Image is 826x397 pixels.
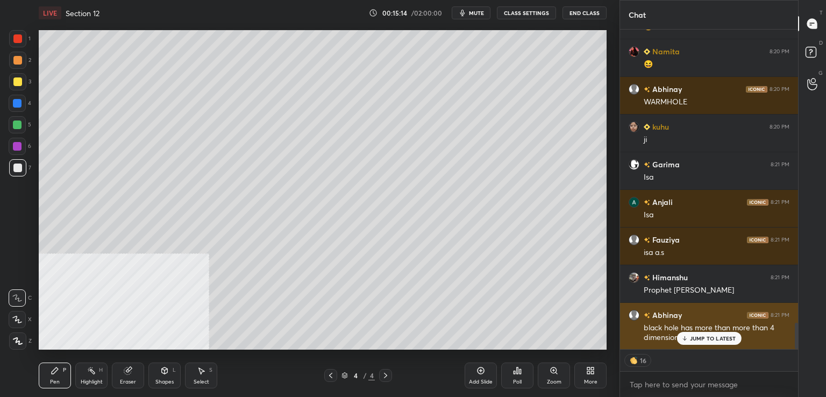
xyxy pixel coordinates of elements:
[9,138,31,155] div: 6
[350,372,361,379] div: 4
[39,6,61,19] div: LIVE
[644,134,789,145] div: ji
[9,332,32,350] div: Z
[690,335,736,342] p: JUMP TO LATEST
[547,379,561,385] div: Zoom
[747,199,768,205] img: iconic-dark.1390631f.png
[747,312,768,318] img: iconic-dark.1390631f.png
[650,196,673,208] h6: Anjali
[644,313,650,318] img: no-rating-badge.077c3623.svg
[819,39,823,47] p: D
[771,312,789,318] div: 8:21 PM
[513,379,522,385] div: Poll
[639,356,647,365] div: 16
[644,172,789,183] div: Isa
[9,311,32,328] div: X
[50,379,60,385] div: Pen
[746,86,767,93] img: iconic-dark.1390631f.png
[644,162,650,168] img: no-rating-badge.077c3623.svg
[771,199,789,205] div: 8:21 PM
[194,379,209,385] div: Select
[584,379,597,385] div: More
[650,46,680,57] h6: Namita
[650,272,688,283] h6: Himanshu
[770,124,789,130] div: 8:20 PM
[644,275,650,281] img: no-rating-badge.077c3623.svg
[629,272,639,283] img: 4324c0f7ee2f4358816820a6e3343553.7724090_
[771,237,789,243] div: 8:21 PM
[818,69,823,77] p: G
[9,30,31,47] div: 1
[368,371,375,380] div: 4
[9,95,31,112] div: 4
[771,274,789,281] div: 8:21 PM
[644,200,650,205] img: no-rating-badge.077c3623.svg
[629,197,639,208] img: 3
[620,1,654,29] p: Chat
[469,9,484,17] span: mute
[629,235,639,245] img: default.png
[644,210,789,221] div: Isa
[63,367,66,373] div: P
[747,237,768,243] img: iconic-dark.1390631f.png
[120,379,136,385] div: Eraser
[9,159,31,176] div: 7
[644,323,789,343] div: black hole has more than more than 4 dimensions sir
[644,97,789,108] div: WARMHOLE
[9,73,31,90] div: 3
[9,52,31,69] div: 2
[628,355,639,366] img: clapping_hands.png
[620,30,798,350] div: grid
[644,237,650,243] img: no-rating-badge.077c3623.svg
[644,87,650,93] img: no-rating-badge.077c3623.svg
[629,310,639,321] img: default.png
[770,48,789,55] div: 8:20 PM
[9,116,31,133] div: 5
[820,9,823,17] p: T
[644,48,650,55] img: Learner_Badge_beginner_1_8b307cf2a0.svg
[562,6,607,19] button: End Class
[629,122,639,132] img: 508ea7dea493476aadc57345d5cd8bfd.jpg
[81,379,103,385] div: Highlight
[629,84,639,95] img: default.png
[173,367,176,373] div: L
[629,46,639,57] img: 7af50ced4a40429f9e8a71d2b84a64fc.jpg
[155,379,174,385] div: Shapes
[644,247,789,258] div: isa a.s
[644,59,789,70] div: 😆
[99,367,103,373] div: H
[650,83,682,95] h6: Abhinay
[209,367,212,373] div: S
[650,234,680,245] h6: Fauziya
[497,6,556,19] button: CLASS SETTINGS
[363,372,366,379] div: /
[650,159,680,170] h6: Garima
[452,6,490,19] button: mute
[9,289,32,307] div: C
[469,379,493,385] div: Add Slide
[650,121,669,132] h6: kuhu
[629,159,639,170] img: a101d65c335a4167b26748aa83496d81.99222079_3
[644,285,789,296] div: Prophet [PERSON_NAME]
[770,86,789,93] div: 8:20 PM
[66,8,99,18] h4: Section 12
[771,161,789,168] div: 8:21 PM
[650,309,682,321] h6: Abhinay
[644,124,650,130] img: Learner_Badge_beginner_1_8b307cf2a0.svg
